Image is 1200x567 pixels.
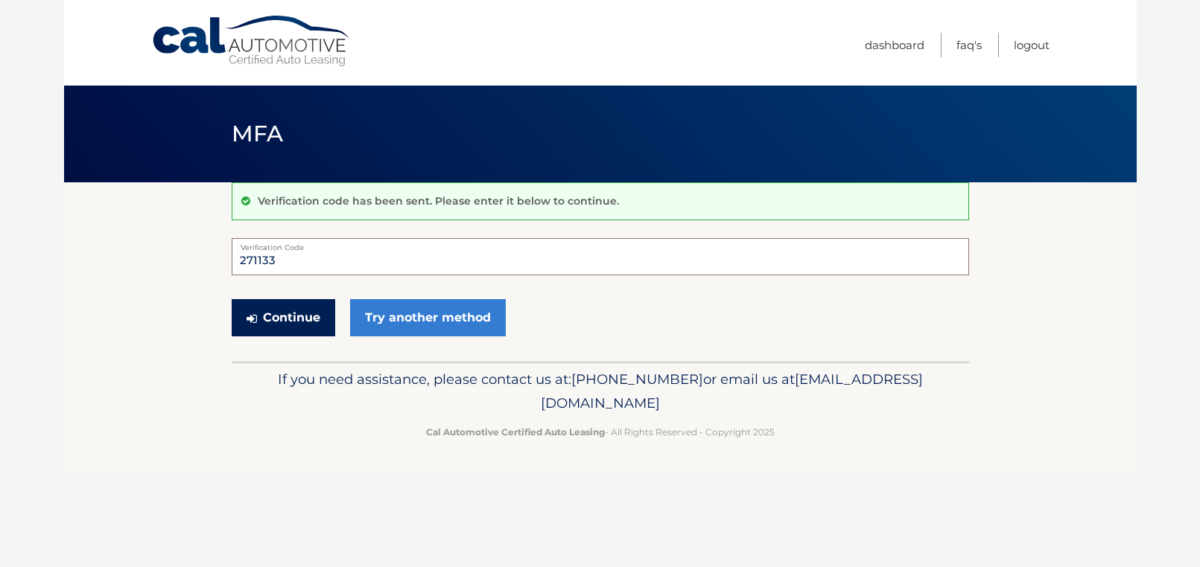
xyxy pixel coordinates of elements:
strong: Cal Automotive Certified Auto Leasing [426,426,605,438]
button: Continue [232,299,335,336]
a: Logout [1014,33,1050,57]
p: - All Rights Reserved - Copyright 2025 [241,424,959,440]
p: If you need assistance, please contact us at: or email us at [241,368,959,415]
span: [EMAIL_ADDRESS][DOMAIN_NAME] [541,371,923,411]
a: Dashboard [865,33,924,57]
span: [PHONE_NUMBER] [571,371,703,388]
a: Cal Automotive [151,15,352,68]
label: Verification Code [232,238,969,250]
p: Verification code has been sent. Please enter it below to continue. [258,194,619,208]
a: Try another method [350,299,506,336]
input: Verification Code [232,238,969,275]
a: FAQ's [956,33,982,57]
span: MFA [232,120,284,147]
